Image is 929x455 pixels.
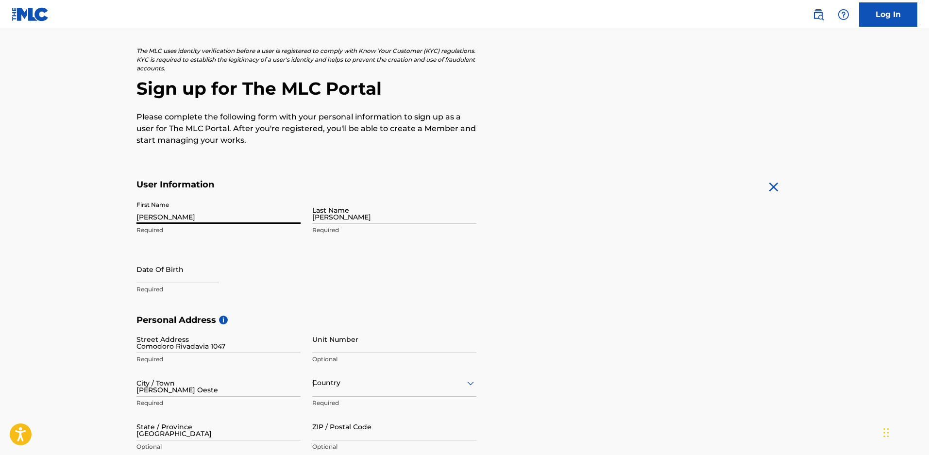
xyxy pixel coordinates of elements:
span: i [219,316,228,324]
h2: Sign up for The MLC Portal [136,78,793,100]
p: Required [136,355,301,364]
div: Help [834,5,853,24]
p: Optional [312,355,476,364]
p: Required [136,226,301,235]
h5: User Information [136,179,476,190]
img: close [766,179,781,195]
div: Drag [883,418,889,447]
p: Optional [312,442,476,451]
a: Public Search [809,5,828,24]
h5: Personal Address [136,315,793,326]
p: Required [136,399,301,407]
img: help [838,9,849,20]
iframe: Chat Widget [880,408,929,455]
a: Log In [859,2,917,27]
img: MLC Logo [12,7,49,21]
p: Required [312,226,476,235]
p: Please complete the following form with your personal information to sign up as a user for The ML... [136,111,476,146]
p: The MLC uses identity verification before a user is registered to comply with Know Your Customer ... [136,47,476,73]
p: Required [136,285,301,294]
img: search [812,9,824,20]
p: Required [312,399,476,407]
p: Optional [136,442,301,451]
